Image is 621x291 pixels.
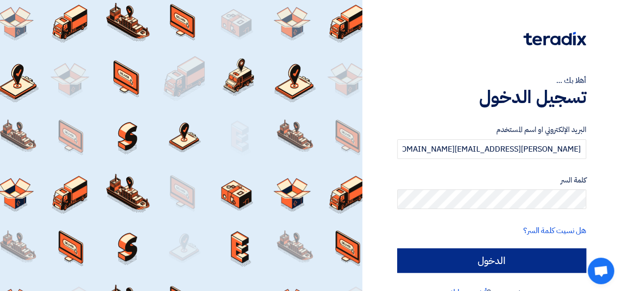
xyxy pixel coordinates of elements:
[397,124,586,135] label: البريد الإلكتروني او اسم المستخدم
[397,175,586,186] label: كلمة السر
[397,86,586,108] h1: تسجيل الدخول
[397,139,586,159] input: أدخل بريد العمل الإلكتروني او اسم المستخدم الخاص بك ...
[397,248,586,273] input: الدخول
[523,32,586,46] img: Teradix logo
[523,225,586,237] a: هل نسيت كلمة السر؟
[588,258,614,284] a: Open chat
[397,75,586,86] div: أهلا بك ...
